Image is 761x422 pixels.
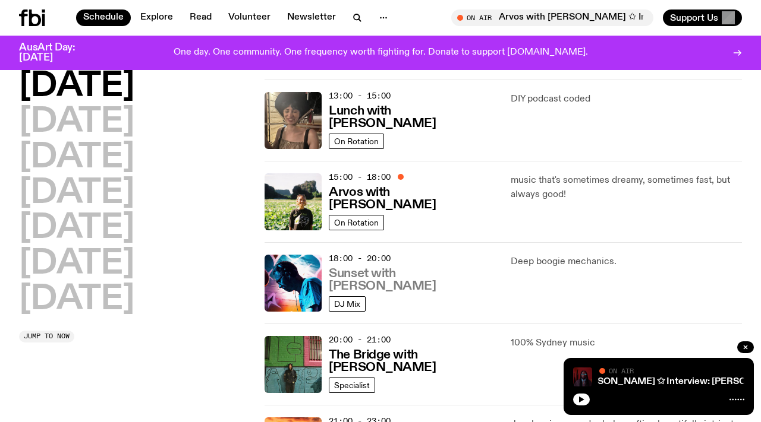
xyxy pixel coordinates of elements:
[76,9,131,26] a: Schedule
[19,212,134,245] button: [DATE]
[334,218,379,227] span: On Rotation
[329,134,384,149] a: On Rotation
[511,92,742,106] p: DIY podcast coded
[329,377,375,393] a: Specialist
[221,9,278,26] a: Volunteer
[265,255,322,312] img: Simon Caldwell stands side on, looking downwards. He has headphones on. Behind him is a brightly ...
[19,106,134,139] button: [DATE]
[19,43,95,63] h3: AusArt Day: [DATE]
[24,333,70,339] span: Jump to now
[329,90,391,101] span: 13:00 - 15:00
[265,336,322,393] img: Amelia Sparke is wearing a black hoodie and pants, leaning against a blue, green and pink wall wi...
[609,367,634,375] span: On Air
[265,173,322,230] img: Bri is smiling and wearing a black t-shirt. She is standing in front of a lush, green field. Ther...
[670,12,718,23] span: Support Us
[133,9,180,26] a: Explore
[511,173,742,202] p: music that's sometimes dreamy, sometimes fast, but always good!
[329,347,496,374] a: The Bridge with [PERSON_NAME]
[329,349,496,374] h3: The Bridge with [PERSON_NAME]
[329,186,496,211] h3: Arvos with [PERSON_NAME]
[334,137,379,145] span: On Rotation
[329,103,496,130] a: Lunch with [PERSON_NAME]
[19,331,74,342] button: Jump to now
[19,248,134,281] button: [DATE]
[329,268,496,293] h3: Sunset with [PERSON_NAME]
[280,9,343,26] a: Newsletter
[19,70,134,103] button: [DATE]
[329,296,366,312] a: DJ Mix
[329,105,496,130] h3: Lunch with [PERSON_NAME]
[451,9,653,26] button: On AirArvos with [PERSON_NAME] ✩ Interview: [PERSON_NAME]
[573,367,592,386] img: Man Standing in front of red back drop with sunglasses on
[334,299,360,308] span: DJ Mix
[19,177,134,210] button: [DATE]
[329,215,384,230] a: On Rotation
[174,47,588,58] p: One day. One community. One frequency worth fighting for. Donate to support [DOMAIN_NAME].
[511,255,742,269] p: Deep boogie mechanics.
[329,184,496,211] a: Arvos with [PERSON_NAME]
[19,283,134,316] button: [DATE]
[329,172,391,183] span: 15:00 - 18:00
[511,336,742,350] p: 100% Sydney music
[663,9,742,26] button: Support Us
[183,9,219,26] a: Read
[329,334,391,345] span: 20:00 - 21:00
[19,141,134,174] button: [DATE]
[334,380,370,389] span: Specialist
[329,253,391,264] span: 18:00 - 20:00
[329,265,496,293] a: Sunset with [PERSON_NAME]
